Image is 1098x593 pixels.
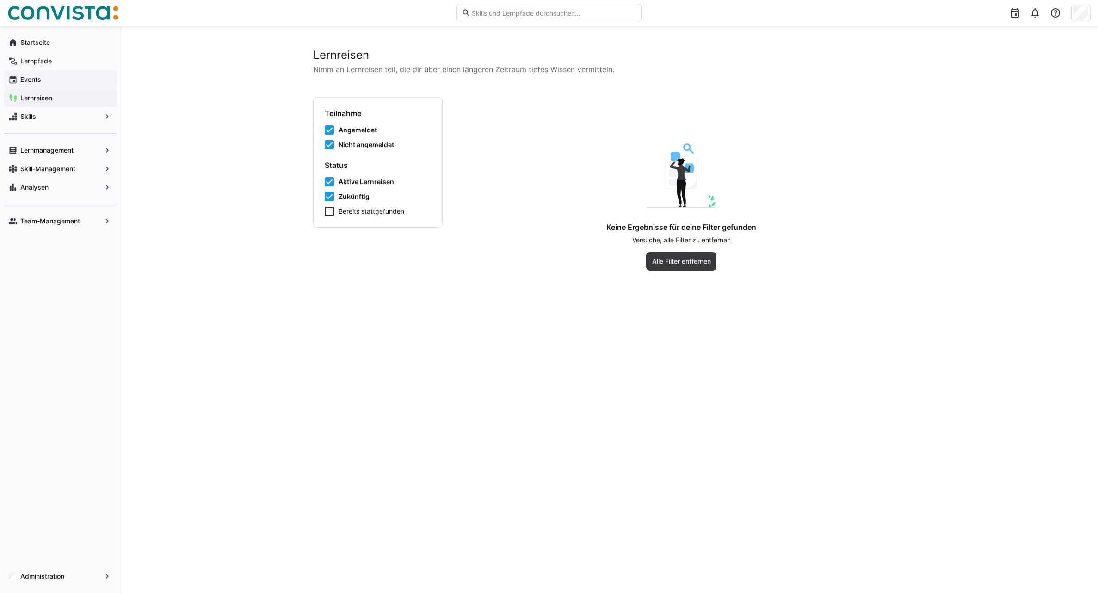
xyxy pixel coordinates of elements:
[313,64,905,75] p: Nimm an Lernreisen teil, die dir über einen längeren Zeitraum tiefes Wissen vermitteln.
[646,252,717,271] button: Alle Filter entfernen
[325,161,431,170] h4: Status
[339,140,394,149] span: Nicht angemeldet
[339,177,394,186] span: Aktive Lernreisen
[339,207,404,216] span: Bereits stattgefunden
[339,125,377,135] span: Angemeldet
[339,192,370,201] span: Zukünftig
[651,257,712,266] span: Alle Filter entfernen
[471,9,636,17] input: Skills und Lernpfade durchsuchen…
[313,48,905,62] h2: Lernreisen
[325,109,431,118] h4: Teilnahme
[606,222,756,232] h4: Keine Ergebnisse für deine Filter gefunden
[632,235,731,245] p: Versuche, alle Filter zu entfernen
